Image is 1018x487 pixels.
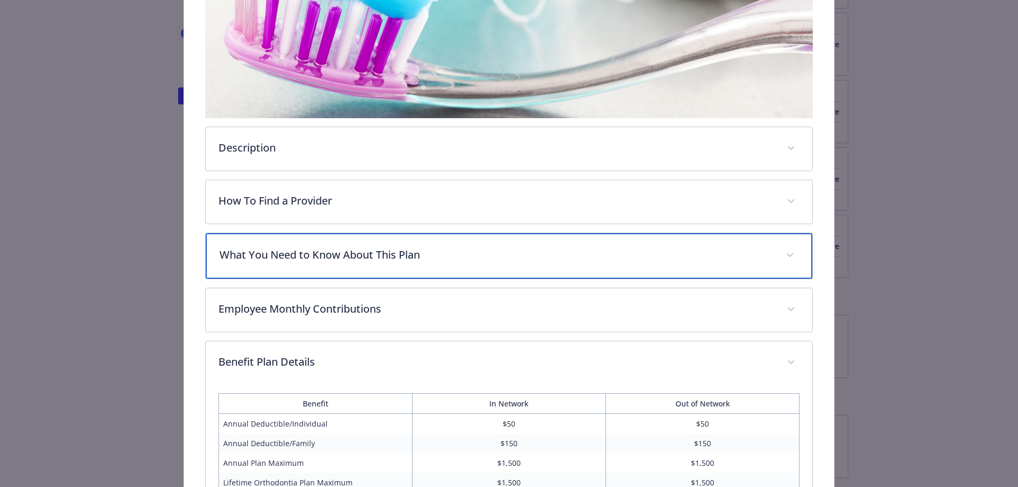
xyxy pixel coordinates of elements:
td: $50 [606,414,800,434]
td: Annual Deductible/Family [218,433,412,453]
th: Out of Network [606,394,800,414]
div: Employee Monthly Contributions [206,288,813,332]
td: $50 [412,414,605,434]
div: Benefit Plan Details [206,341,813,385]
p: Employee Monthly Contributions [218,301,775,317]
div: What You Need to Know About This Plan [206,233,813,279]
td: $150 [412,433,605,453]
p: What You Need to Know About This Plan [220,247,774,263]
td: $1,500 [412,453,605,473]
td: $150 [606,433,800,453]
div: Description [206,127,813,171]
p: Description [218,140,775,156]
th: In Network [412,394,605,414]
td: Annual Plan Maximum [218,453,412,473]
th: Benefit [218,394,412,414]
p: Benefit Plan Details [218,354,775,370]
p: How To Find a Provider [218,193,775,209]
div: How To Find a Provider [206,180,813,224]
td: $1,500 [606,453,800,473]
td: Annual Deductible/Individual [218,414,412,434]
